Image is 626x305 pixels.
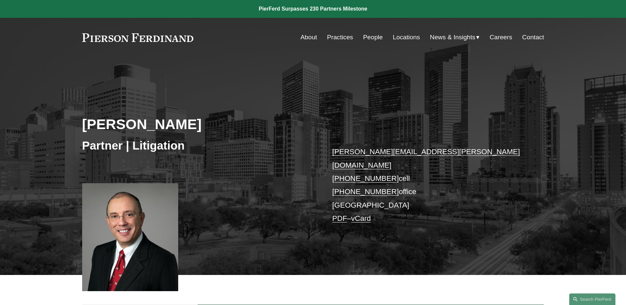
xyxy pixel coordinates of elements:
[332,214,347,222] a: PDF
[430,31,480,44] a: folder dropdown
[430,32,476,43] span: News & Insights
[82,138,313,153] h3: Partner | Litigation
[569,293,615,305] a: Search this site
[332,148,520,169] a: [PERSON_NAME][EMAIL_ADDRESS][PERSON_NAME][DOMAIN_NAME]
[490,31,512,44] a: Careers
[393,31,420,44] a: Locations
[301,31,317,44] a: About
[332,187,399,196] a: [PHONE_NUMBER]
[332,174,399,183] a: [PHONE_NUMBER]
[363,31,383,44] a: People
[327,31,353,44] a: Practices
[351,214,371,222] a: vCard
[522,31,544,44] a: Contact
[332,145,525,225] p: cell office [GEOGRAPHIC_DATA] –
[82,116,313,133] h2: [PERSON_NAME]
